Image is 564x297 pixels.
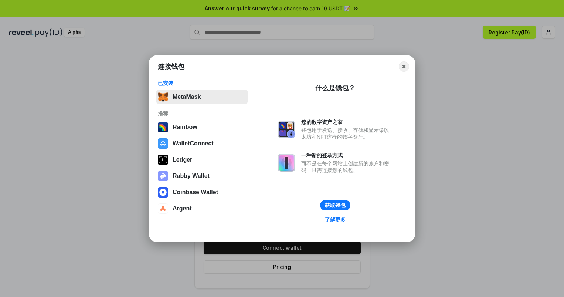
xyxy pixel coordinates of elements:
img: svg+xml,%3Csvg%20xmlns%3D%22http%3A%2F%2Fwww.w3.org%2F2000%2Fsvg%22%20fill%3D%22none%22%20viewBox... [278,154,295,172]
button: Argent [156,201,248,216]
img: svg+xml,%3Csvg%20xmlns%3D%22http%3A%2F%2Fwww.w3.org%2F2000%2Fsvg%22%20width%3D%2228%22%20height%3... [158,155,168,165]
img: svg+xml,%3Csvg%20fill%3D%22none%22%20height%3D%2233%22%20viewBox%3D%220%200%2035%2033%22%20width%... [158,92,168,102]
button: Coinbase Wallet [156,185,248,200]
button: WalletConnect [156,136,248,151]
img: svg+xml,%3Csvg%20width%3D%2228%22%20height%3D%2228%22%20viewBox%3D%220%200%2028%2028%22%20fill%3D... [158,203,168,214]
h1: 连接钱包 [158,62,184,71]
div: 推荐 [158,110,246,117]
div: MetaMask [173,94,201,100]
div: 已安装 [158,80,246,87]
div: Argent [173,205,192,212]
img: svg+xml,%3Csvg%20xmlns%3D%22http%3A%2F%2Fwww.w3.org%2F2000%2Fsvg%22%20fill%3D%22none%22%20viewBox... [278,121,295,138]
img: svg+xml,%3Csvg%20width%3D%2228%22%20height%3D%2228%22%20viewBox%3D%220%200%2028%2028%22%20fill%3D... [158,187,168,198]
div: 获取钱包 [325,202,346,209]
div: 钱包用于发送、接收、存储和显示像以太坊和NFT这样的数字资产。 [301,127,393,140]
div: 什么是钱包？ [315,84,355,92]
div: 而不是在每个网站上创建新的账户和密码，只需连接您的钱包。 [301,160,393,173]
img: svg+xml,%3Csvg%20xmlns%3D%22http%3A%2F%2Fwww.w3.org%2F2000%2Fsvg%22%20fill%3D%22none%22%20viewBox... [158,171,168,181]
div: Coinbase Wallet [173,189,218,196]
img: svg+xml,%3Csvg%20width%3D%22120%22%20height%3D%22120%22%20viewBox%3D%220%200%20120%20120%22%20fil... [158,122,168,132]
a: 了解更多 [320,215,350,225]
div: 您的数字资产之家 [301,119,393,125]
div: WalletConnect [173,140,214,147]
button: Rainbow [156,120,248,135]
div: 一种新的登录方式 [301,152,393,159]
img: svg+xml,%3Csvg%20width%3D%2228%22%20height%3D%2228%22%20viewBox%3D%220%200%2028%2028%22%20fill%3D... [158,138,168,149]
div: Ledger [173,156,192,163]
div: Rabby Wallet [173,173,210,179]
button: 获取钱包 [320,200,350,210]
button: Ledger [156,152,248,167]
button: Rabby Wallet [156,169,248,183]
div: 了解更多 [325,216,346,223]
button: Close [399,61,409,72]
div: Rainbow [173,124,197,131]
button: MetaMask [156,90,248,104]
